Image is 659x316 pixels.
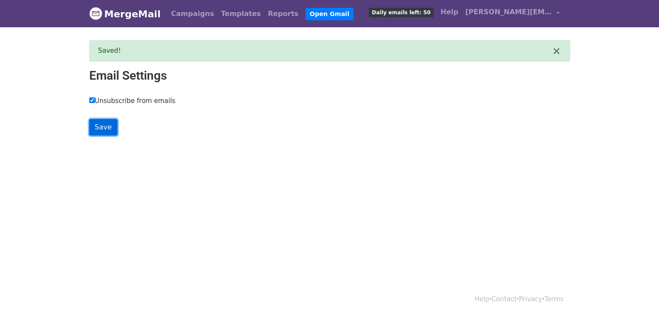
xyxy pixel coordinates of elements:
img: MergeMail logo [89,7,102,20]
a: Help [474,295,489,303]
div: Widget de chat [616,274,659,316]
h2: Email Settings [89,68,570,83]
a: Campaigns [168,5,218,23]
a: MergeMail [89,5,161,23]
a: Help [437,3,462,21]
a: Daily emails left: 50 [365,3,437,21]
span: Daily emails left: 50 [369,8,433,17]
button: × [552,46,561,56]
a: Reports [264,5,302,23]
input: Unsubscribe from emails [89,97,95,103]
a: Terms [544,295,563,303]
a: Contact [491,295,516,303]
a: Privacy [519,295,542,303]
a: Open Gmail [305,8,354,20]
label: Unsubscribe from emails [89,96,175,106]
iframe: Chat Widget [616,274,659,316]
div: Saved! [98,46,552,56]
input: Save [89,119,117,135]
a: Templates [218,5,264,23]
span: [PERSON_NAME][EMAIL_ADDRESS][PERSON_NAME][DOMAIN_NAME] [465,7,552,17]
a: [PERSON_NAME][EMAIL_ADDRESS][PERSON_NAME][DOMAIN_NAME] [462,3,563,24]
